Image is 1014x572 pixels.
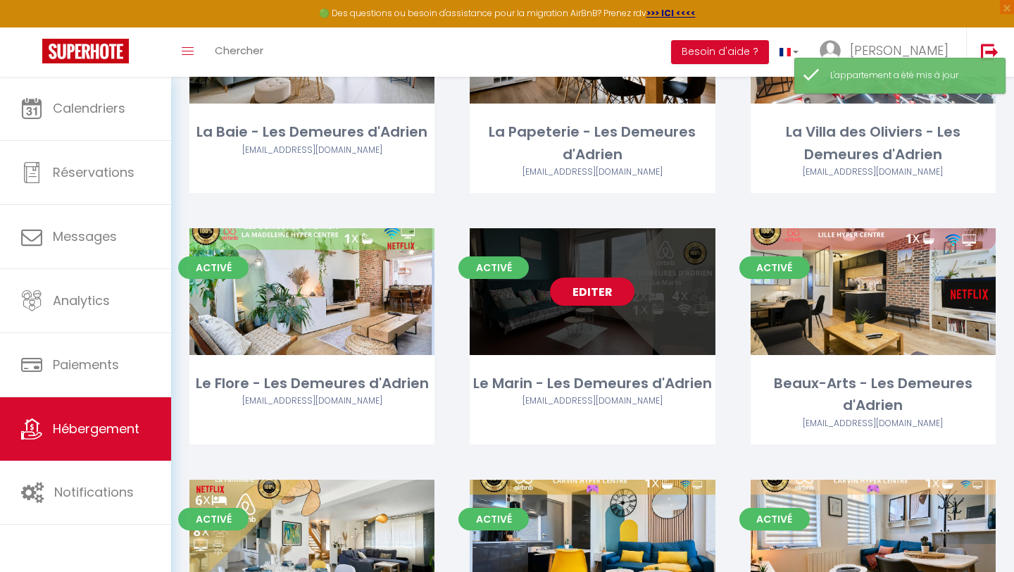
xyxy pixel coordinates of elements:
span: Activé [458,256,529,279]
div: Airbnb [470,166,715,179]
div: Airbnb [189,394,434,408]
a: Editer [550,278,634,306]
div: Airbnb [470,394,715,408]
span: [PERSON_NAME] [850,42,949,59]
span: Paiements [53,356,119,373]
div: Airbnb [751,417,996,430]
a: >>> ICI <<<< [646,7,696,19]
img: Super Booking [42,39,129,63]
div: Airbnb [751,166,996,179]
div: Le Marin - Les Demeures d'Adrien [470,373,715,394]
img: logout [981,43,999,61]
span: Activé [178,508,249,530]
span: Activé [739,508,810,530]
div: Beaux-Arts - Les Demeures d'Adrien [751,373,996,417]
div: Le Flore - Les Demeures d'Adrien [189,373,434,394]
a: ... [PERSON_NAME] [809,27,966,77]
div: Airbnb [189,144,434,157]
span: Chercher [215,43,263,58]
img: ... [820,40,841,61]
span: Calendriers [53,99,125,117]
span: Messages [53,228,117,245]
span: Analytics [53,292,110,309]
div: La Villa des Oliviers - Les Demeures d'Adrien [751,121,996,166]
div: L'appartement a été mis à jour [830,69,991,82]
a: Chercher [204,27,274,77]
span: Activé [739,256,810,279]
div: La Baie - Les Demeures d'Adrien [189,121,434,143]
button: Besoin d'aide ? [671,40,769,64]
div: La Papeterie - Les Demeures d'Adrien [470,121,715,166]
span: Activé [178,256,249,279]
span: Notifications [54,483,134,501]
span: Activé [458,508,529,530]
span: Hébergement [53,420,139,437]
span: Réservations [53,163,134,181]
